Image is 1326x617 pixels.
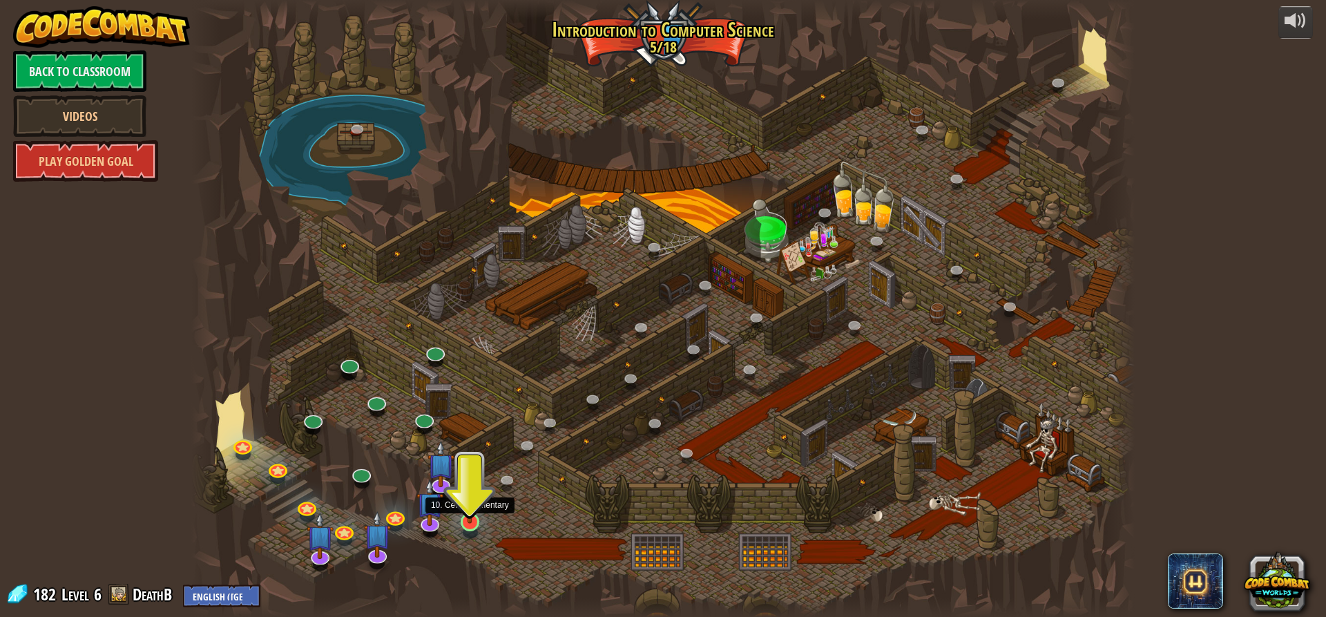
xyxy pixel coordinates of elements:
[13,50,146,92] a: Back to Classroom
[13,6,190,48] img: CodeCombat - Learn how to code by playing a game
[457,466,482,524] img: level-banner-unstarted.png
[416,480,444,526] img: level-banner-unstarted-subscriber.png
[94,583,102,605] span: 6
[13,95,146,137] a: Videos
[33,583,60,605] span: 182
[363,511,391,558] img: level-banner-unstarted-subscriber.png
[133,583,176,605] a: DeathB
[427,440,454,487] img: level-banner-unstarted-subscriber.png
[1278,6,1313,39] button: Adjust volume
[13,140,158,182] a: Play Golden Goal
[307,512,334,559] img: level-banner-unstarted-subscriber.png
[61,583,89,606] span: Level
